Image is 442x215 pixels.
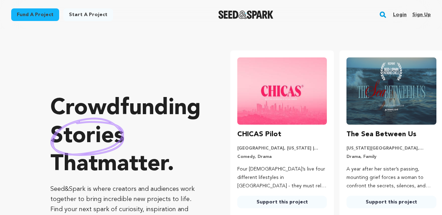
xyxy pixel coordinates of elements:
p: A year after her sister’s passing, mounting grief forces a woman to confront the secrets, silence... [346,165,436,190]
a: Start a project [63,8,113,21]
a: Support this project [346,196,436,208]
p: Drama, Family [346,154,436,160]
p: [GEOGRAPHIC_DATA], [US_STATE] | Series [237,146,327,151]
h3: CHICAS Pilot [237,129,281,140]
a: Support this project [237,196,327,208]
img: CHICAS Pilot image [237,57,327,125]
img: Seed&Spark Logo Dark Mode [218,11,273,19]
p: Four [DEMOGRAPHIC_DATA]’s live four different lifestyles in [GEOGRAPHIC_DATA] - they must rely on... [237,165,327,190]
span: matter [98,153,167,176]
p: Comedy, Drama [237,154,327,160]
a: Sign up [412,9,431,20]
a: Seed&Spark Homepage [218,11,273,19]
p: Crowdfunding that . [50,95,202,179]
p: [US_STATE][GEOGRAPHIC_DATA], [US_STATE] | Film Short [346,146,436,151]
a: Fund a project [11,8,59,21]
img: The Sea Between Us image [346,57,436,125]
img: hand sketched image [50,118,124,156]
a: Login [393,9,407,20]
h3: The Sea Between Us [346,129,416,140]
